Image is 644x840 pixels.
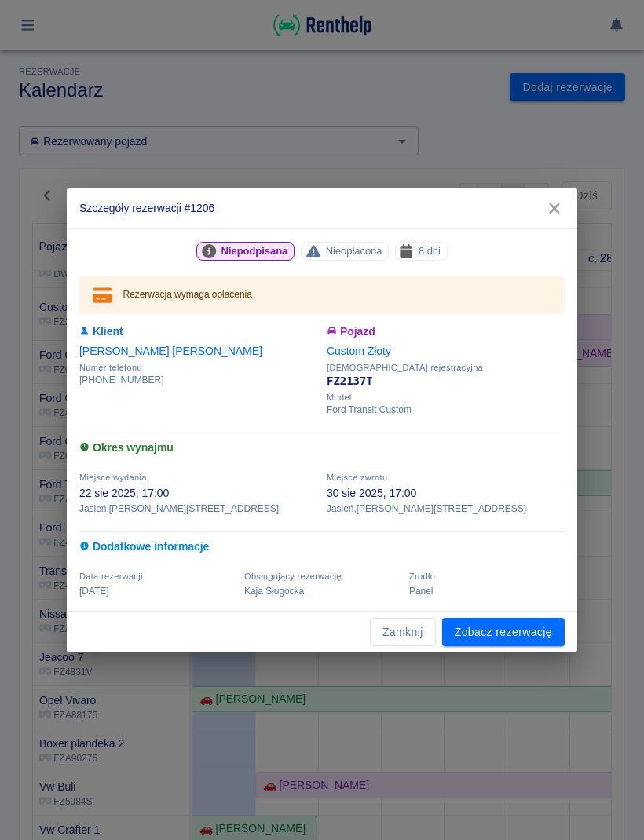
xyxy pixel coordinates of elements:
span: Miejsce zwrotu [327,473,387,482]
p: Ford Transit Custom [327,403,565,417]
a: Custom Złoty [327,345,391,357]
p: Jasień , [PERSON_NAME][STREET_ADDRESS] [327,502,565,516]
span: Data rezerwacji [79,572,143,581]
span: [DEMOGRAPHIC_DATA] rejestracyjna [327,363,565,373]
p: 30 sie 2025, 17:00 [327,485,565,502]
h6: Okres wynajmu [79,440,565,456]
a: [PERSON_NAME] [PERSON_NAME] [79,345,262,357]
button: Zamknij [370,618,436,647]
span: Miejsce wydania [79,473,147,482]
a: Zobacz rezerwację [442,618,565,647]
p: [PHONE_NUMBER] [79,373,317,387]
p: Panel [409,584,565,598]
p: Jasień , [PERSON_NAME][STREET_ADDRESS] [79,502,317,516]
span: Nieopłacona [320,243,389,259]
h6: Dodatkowe informacje [79,539,565,555]
span: Obsługujący rezerwację [244,572,342,581]
p: 22 sie 2025, 17:00 [79,485,317,502]
span: Numer telefonu [79,363,317,373]
p: [DATE] [79,584,235,598]
h2: Szczegóły rezerwacji #1206 [67,188,577,228]
h6: Klient [79,323,317,340]
p: Kaja Sługocka [244,584,400,598]
div: Rezerwacja wymaga opłacenia [123,281,252,309]
span: Niepodpisana [215,243,295,259]
span: Model [327,393,565,403]
p: FZ2137T [327,373,565,389]
span: 8 dni [412,243,447,259]
h6: Pojazd [327,323,565,340]
span: Żrodło [409,572,435,581]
